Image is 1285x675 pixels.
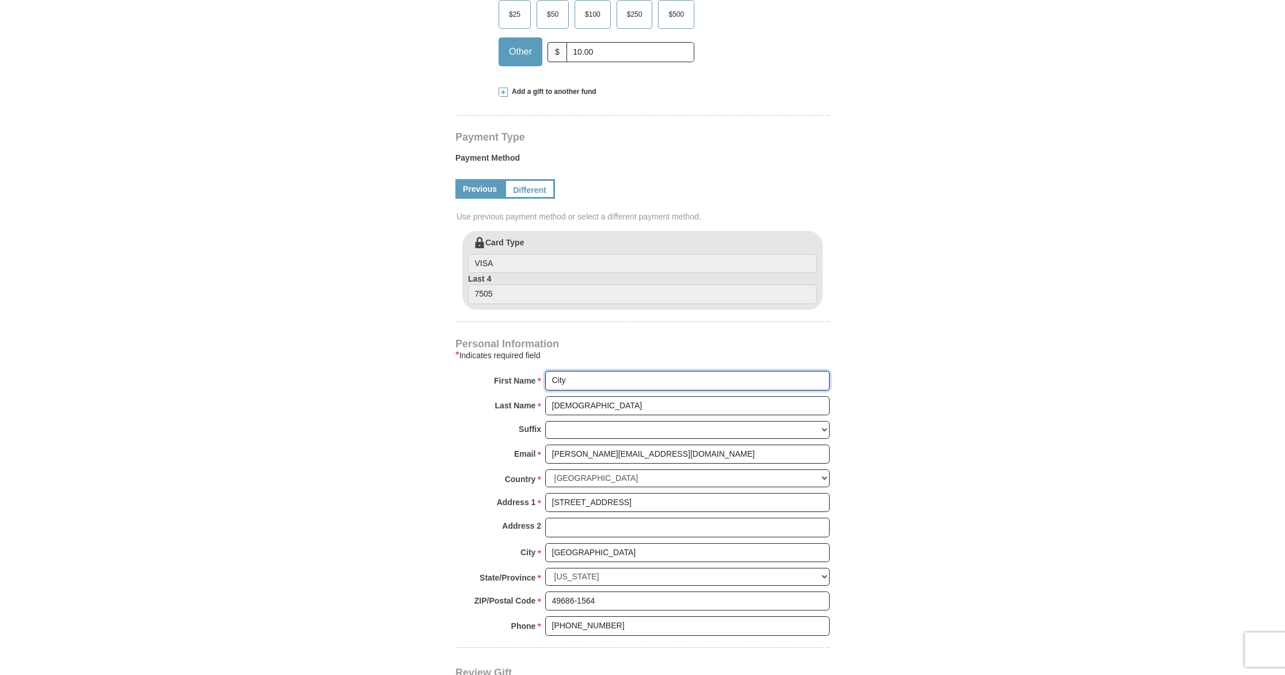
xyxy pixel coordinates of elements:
[504,179,555,199] a: Different
[455,339,830,348] h4: Personal Information
[468,254,817,274] input: Card Type
[503,6,526,23] span: $25
[455,348,830,362] div: Indicates required field
[663,6,690,23] span: $500
[567,42,694,62] input: Other Amount
[621,6,648,23] span: $250
[455,179,504,199] a: Previous
[505,471,536,487] strong: Country
[508,87,596,97] span: Add a gift to another fund
[497,494,536,510] strong: Address 1
[455,132,830,142] h4: Payment Type
[503,43,538,60] span: Other
[480,570,535,586] strong: State/Province
[514,446,535,462] strong: Email
[494,373,535,389] strong: First Name
[519,421,541,437] strong: Suffix
[455,152,830,169] label: Payment Method
[520,544,535,560] strong: City
[468,237,817,274] label: Card Type
[579,6,606,23] span: $100
[495,397,536,414] strong: Last Name
[468,273,817,304] label: Last 4
[511,618,536,634] strong: Phone
[457,211,831,222] span: Use previous payment method or select a different payment method.
[548,42,567,62] span: $
[541,6,564,23] span: $50
[468,285,817,304] input: Last 4
[474,593,536,609] strong: ZIP/Postal Code
[502,518,541,534] strong: Address 2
